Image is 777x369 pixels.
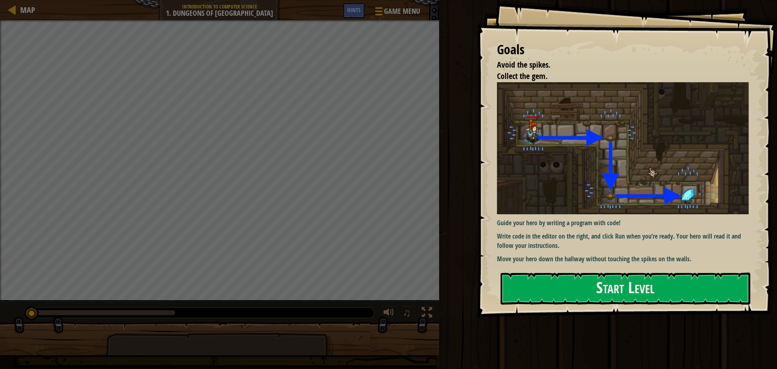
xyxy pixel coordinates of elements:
[20,4,35,15] span: Map
[487,70,747,82] li: Collect the gem.
[501,273,750,305] button: Start Level
[401,305,415,322] button: ♫
[497,59,550,70] span: Avoid the spikes.
[497,70,548,81] span: Collect the gem.
[497,82,755,214] img: Dungeons of kithgard
[487,59,747,71] li: Avoid the spikes.
[497,218,755,228] p: Guide your hero by writing a program with code!
[347,6,361,14] span: Hints
[384,6,420,17] span: Game Menu
[497,254,755,264] p: Move your hero down the hallway without touching the spikes on the walls.
[497,232,755,250] p: Write code in the editor on the right, and click Run when you’re ready. Your hero will read it an...
[16,4,35,15] a: Map
[403,307,411,319] span: ♫
[497,41,749,59] div: Goals
[381,305,397,322] button: Adjust volume
[419,305,435,322] button: Toggle fullscreen
[369,3,425,22] button: Game Menu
